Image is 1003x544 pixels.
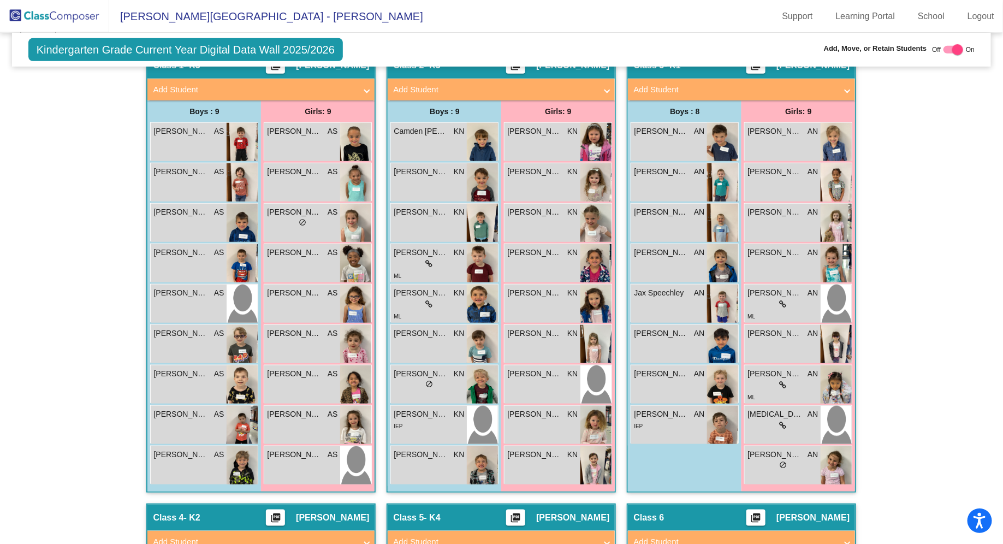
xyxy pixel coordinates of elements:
span: [PERSON_NAME] [394,409,448,420]
span: AN [694,166,704,178]
span: [PERSON_NAME] [507,166,562,178]
span: AN [694,368,704,380]
span: KN [454,247,464,258]
span: [PERSON_NAME] [507,449,562,460]
span: AN [694,409,704,420]
span: [PERSON_NAME] [153,206,208,218]
span: [PERSON_NAME] [267,287,322,299]
span: [PERSON_NAME] [634,166,689,178]
span: [PERSON_NAME] [394,166,448,178]
span: AS [328,206,338,218]
span: Add, Move, or Retain Students [824,43,927,54]
mat-icon: picture_as_pdf [750,512,763,528]
span: [PERSON_NAME] [634,126,689,137]
div: Girls: 9 [741,100,855,122]
span: KN [454,409,464,420]
span: [PERSON_NAME] [634,328,689,339]
span: [PERSON_NAME] [747,206,802,218]
span: AS [328,166,338,178]
span: [PERSON_NAME] [267,166,322,178]
span: [PERSON_NAME] [507,126,562,137]
span: [PERSON_NAME] [747,126,802,137]
span: [PERSON_NAME] [747,247,802,258]
span: AS [328,449,338,460]
span: [PERSON_NAME] [394,206,448,218]
span: AS [214,409,224,420]
span: [PERSON_NAME] [153,368,208,380]
span: KN [454,449,464,460]
span: do_not_disturb_alt [299,218,306,226]
span: [PERSON_NAME] [394,449,448,460]
span: [PERSON_NAME] [267,409,322,420]
span: KN [454,368,464,380]
button: Print Students Details [266,57,285,74]
span: KN [567,247,578,258]
span: AS [328,247,338,258]
span: KN [567,328,578,339]
span: AN [808,328,818,339]
span: [PERSON_NAME] [747,328,802,339]
span: [PERSON_NAME] [153,126,208,137]
span: AN [694,247,704,258]
span: [PERSON_NAME] [634,409,689,420]
span: [PERSON_NAME] [776,512,850,523]
mat-icon: picture_as_pdf [750,60,763,75]
span: [PERSON_NAME] [267,247,322,258]
mat-expansion-panel-header: Add Student [388,79,615,100]
span: AS [214,206,224,218]
span: Class 5 [393,512,424,523]
span: KN [567,409,578,420]
span: Class 6 [633,512,664,523]
div: Girls: 9 [501,100,615,122]
span: IEP [634,423,643,429]
a: School [909,8,953,25]
span: AS [328,287,338,299]
button: Print Students Details [506,510,525,526]
span: Camden [PERSON_NAME] [394,126,448,137]
span: KN [567,449,578,460]
span: [PERSON_NAME] [536,512,609,523]
span: Off [932,45,941,55]
span: [PERSON_NAME] [153,287,208,299]
span: AS [328,126,338,137]
span: AS [214,126,224,137]
span: [PERSON_NAME] [153,247,208,258]
span: KN [454,328,464,339]
span: AS [214,247,224,258]
span: - K4 [424,512,441,523]
span: [MEDICAL_DATA][PERSON_NAME] [747,409,802,420]
span: AN [694,126,704,137]
span: [PERSON_NAME] [507,368,562,380]
span: KN [567,287,578,299]
span: Class 4 [153,512,183,523]
span: AS [214,166,224,178]
mat-panel-title: Add Student [153,84,356,96]
span: AN [808,368,818,380]
span: KN [454,287,464,299]
span: AS [214,368,224,380]
span: AN [808,166,818,178]
span: ML [394,273,401,279]
span: AN [808,206,818,218]
span: [PERSON_NAME] [507,206,562,218]
span: ML [747,394,755,400]
mat-panel-title: Add Student [393,84,596,96]
a: Learning Portal [827,8,904,25]
span: AS [328,328,338,339]
div: Girls: 9 [261,100,375,122]
span: IEP [394,423,402,429]
a: Support [774,8,822,25]
span: AN [808,126,818,137]
mat-icon: picture_as_pdf [269,512,282,528]
span: [PERSON_NAME] [747,449,802,460]
span: ML [747,314,755,320]
mat-icon: picture_as_pdf [509,60,523,75]
span: AN [808,287,818,299]
span: [PERSON_NAME] [394,247,448,258]
mat-expansion-panel-header: Add Student [628,79,855,100]
a: Logout [959,8,1003,25]
span: KN [454,206,464,218]
span: KN [454,126,464,137]
span: [PERSON_NAME] [PERSON_NAME] [267,328,322,339]
span: [PERSON_NAME] [747,368,802,380]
